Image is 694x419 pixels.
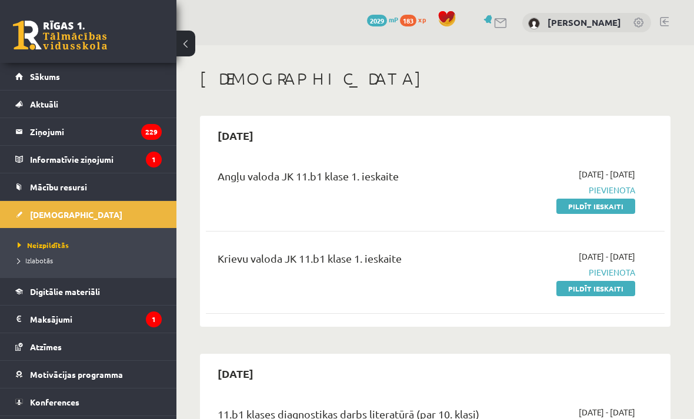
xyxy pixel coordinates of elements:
span: Mācību resursi [30,182,87,192]
legend: Informatīvie ziņojumi [30,146,162,173]
a: Maksājumi1 [15,306,162,333]
span: 183 [400,15,416,26]
a: 2029 mP [367,15,398,24]
a: Konferences [15,388,162,415]
i: 229 [141,124,162,140]
span: [DATE] - [DATE] [579,168,635,180]
span: Pievienota [508,266,635,279]
span: Neizpildītās [18,240,69,250]
a: Neizpildītās [18,240,165,250]
i: 1 [146,152,162,167]
i: 1 [146,311,162,327]
a: Informatīvie ziņojumi1 [15,146,162,173]
span: Pievienota [508,184,635,196]
a: Aktuāli [15,90,162,118]
a: Ziņojumi229 [15,118,162,145]
div: Angļu valoda JK 11.b1 klase 1. ieskaite [218,168,490,190]
span: 2029 [367,15,387,26]
a: Motivācijas programma [15,361,162,388]
h1: [DEMOGRAPHIC_DATA] [200,69,670,89]
span: Aktuāli [30,99,58,109]
a: Digitālie materiāli [15,278,162,305]
a: Mācību resursi [15,173,162,200]
a: [PERSON_NAME] [548,16,621,28]
h2: [DATE] [206,122,265,149]
a: Sākums [15,63,162,90]
a: Izlabotās [18,255,165,266]
img: Darja Budkina [528,18,540,29]
span: [DATE] - [DATE] [579,250,635,263]
a: Atzīmes [15,333,162,360]
span: Atzīmes [30,341,62,352]
a: Pildīt ieskaiti [556,199,635,214]
div: Krievu valoda JK 11.b1 klase 1. ieskaite [218,250,490,272]
span: mP [389,15,398,24]
span: [DATE] - [DATE] [579,406,635,418]
span: Sākums [30,71,60,82]
legend: Maksājumi [30,306,162,333]
span: Digitālie materiāli [30,286,100,297]
a: Rīgas 1. Tālmācības vidusskola [13,21,107,50]
legend: Ziņojumi [30,118,162,145]
a: [DEMOGRAPHIC_DATA] [15,201,162,228]
span: xp [418,15,426,24]
a: Pildīt ieskaiti [556,281,635,296]
span: Motivācijas programma [30,369,123,380]
span: Konferences [30,397,79,407]
a: 183 xp [400,15,432,24]
span: [DEMOGRAPHIC_DATA] [30,209,122,220]
span: Izlabotās [18,256,53,265]
h2: [DATE] [206,360,265,387]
